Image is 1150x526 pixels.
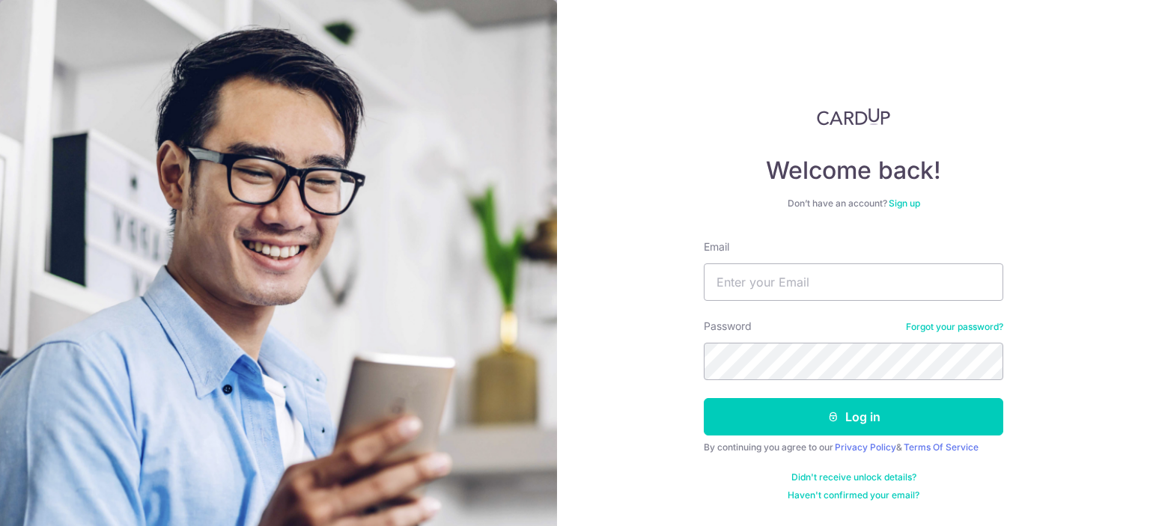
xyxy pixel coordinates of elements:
a: Forgot your password? [906,321,1003,333]
a: Haven't confirmed your email? [788,489,919,501]
input: Enter your Email [704,263,1003,301]
label: Email [704,239,729,254]
a: Terms Of Service [904,441,979,453]
img: CardUp Logo [817,108,890,126]
button: Log in [704,398,1003,435]
a: Privacy Policy [835,441,896,453]
a: Sign up [889,198,920,209]
h4: Welcome back! [704,156,1003,186]
a: Didn't receive unlock details? [791,471,916,483]
div: By continuing you agree to our & [704,441,1003,453]
div: Don’t have an account? [704,198,1003,210]
label: Password [704,319,752,334]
